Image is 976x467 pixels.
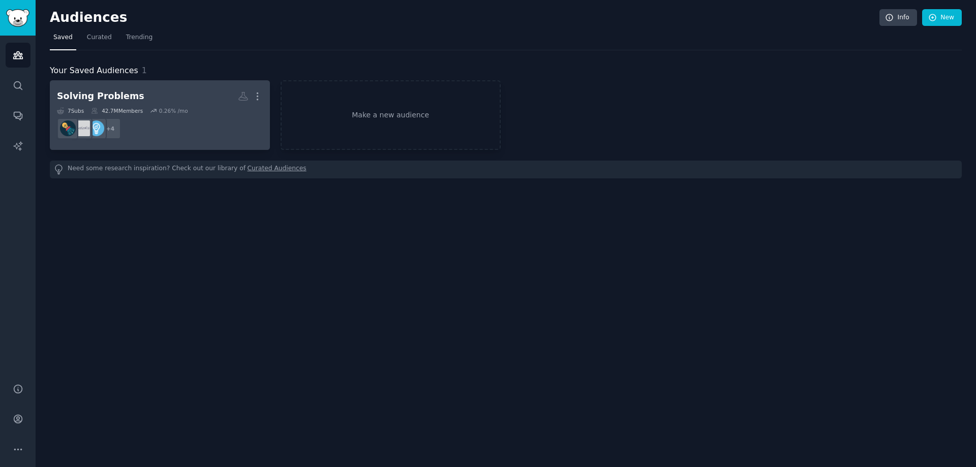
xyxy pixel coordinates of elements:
a: Curated [83,29,115,50]
div: + 4 [100,118,121,139]
a: Curated Audiences [248,164,307,175]
span: 1 [142,66,147,75]
img: Entrepreneur [88,120,104,136]
span: Your Saved Audiences [50,65,138,77]
a: Saved [50,29,76,50]
span: Curated [87,33,112,42]
img: Showerthoughts [60,120,76,136]
a: Make a new audience [281,80,501,150]
div: 0.26 % /mo [159,107,188,114]
img: GummySearch logo [6,9,29,27]
a: Info [879,9,917,26]
img: NextGenAITool [74,120,90,136]
a: Solving Problems7Subs42.7MMembers0.26% /mo+4EntrepreneurNextGenAIToolShowerthoughts [50,80,270,150]
h2: Audiences [50,10,879,26]
a: New [922,9,962,26]
div: 7 Sub s [57,107,84,114]
div: Solving Problems [57,90,144,103]
span: Trending [126,33,152,42]
div: 42.7M Members [91,107,143,114]
span: Saved [53,33,73,42]
div: Need some research inspiration? Check out our library of [50,161,962,178]
a: Trending [123,29,156,50]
